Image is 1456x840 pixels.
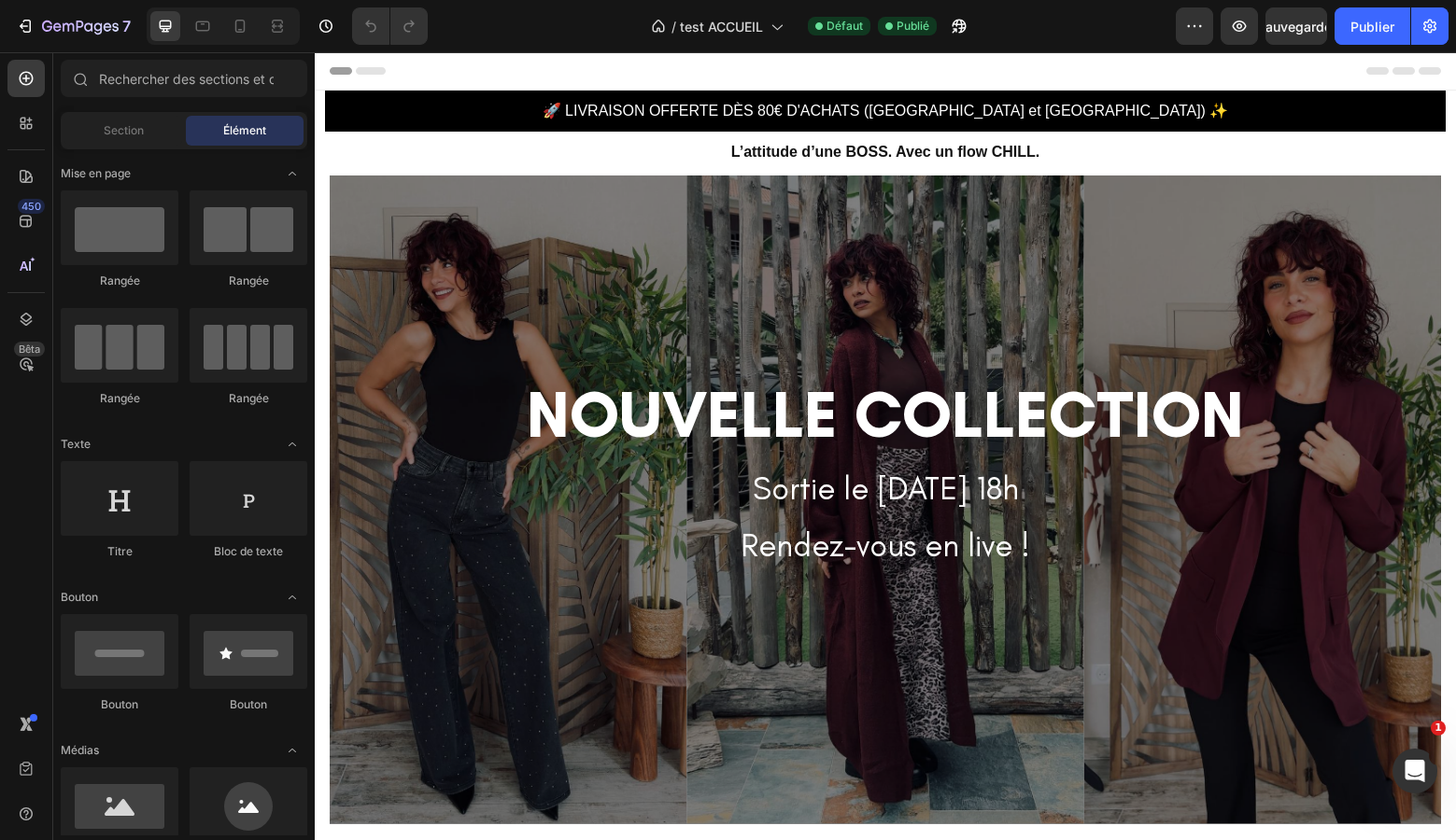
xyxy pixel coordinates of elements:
font: Bouton [230,697,267,711]
font: Bloc de texte [214,544,283,558]
font: Rangée [100,273,140,287]
font: Bouton [101,697,138,711]
iframe: Zone de conception [315,52,1456,840]
font: Rangée [100,391,140,405]
strong: L’attitude d’une BOSS. Avec un flow CHILL. [417,91,725,107]
font: Section [104,123,144,137]
font: Bêta [19,343,40,356]
font: Sauvegarder [1257,19,1336,35]
button: Sauvegarder [1265,7,1327,45]
button: 7 [7,7,139,45]
font: Bouton [61,590,98,604]
input: Rechercher des sections et des éléments [61,60,307,97]
font: Rangée [229,273,269,287]
font: 1 [1435,721,1442,734]
font: Publier [1350,19,1394,35]
font: Rangée [229,391,269,405]
span: Basculer pour ouvrir [277,159,307,189]
h2: NOUVELLE COLLECTION [155,317,986,406]
font: Titre [107,544,133,558]
button: Publier [1335,7,1410,45]
font: / [671,19,676,35]
span: Basculer pour ouvrir [277,735,307,765]
span: Basculer pour ouvrir [277,429,307,459]
iframe: Chat en direct par interphone [1392,749,1437,793]
font: Mise en page [61,166,131,180]
font: Publié [897,19,929,33]
font: Texte [61,437,91,451]
font: 450 [21,200,41,213]
font: test ACCUEIL [680,19,763,35]
span: Basculer pour ouvrir [277,582,307,612]
font: 7 [122,17,131,35]
p: Sortie le [DATE] 18h [157,408,984,465]
div: Annuler/Rétablir [352,7,428,45]
font: Élément [223,123,266,137]
font: Médias [61,743,99,757]
p: Rendez-vous en live ! [157,465,984,522]
font: Défaut [827,19,863,33]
